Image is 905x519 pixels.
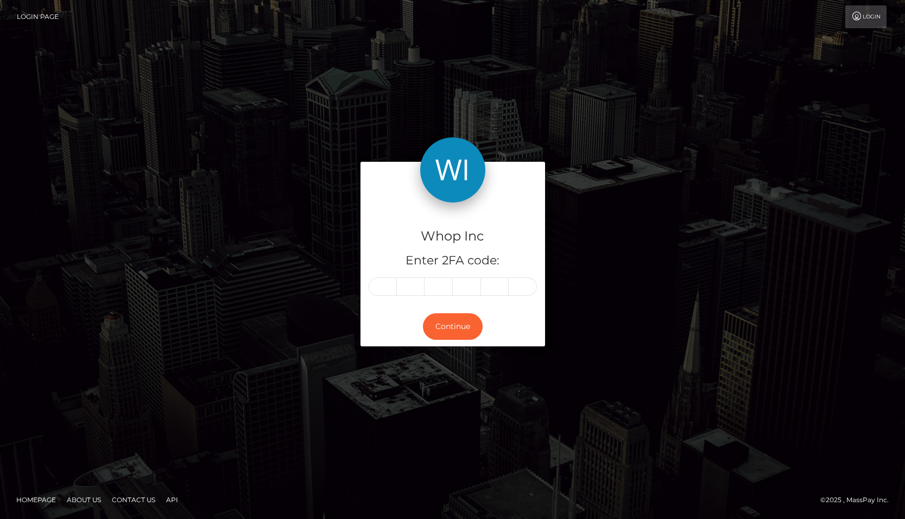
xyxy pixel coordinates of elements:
[369,227,537,246] h4: Whop Inc
[420,137,485,202] img: Whop Inc
[845,5,887,28] a: Login
[423,313,483,340] button: Continue
[107,491,160,508] a: Contact Us
[62,491,105,508] a: About Us
[162,491,182,508] a: API
[12,491,60,508] a: Homepage
[17,5,59,28] a: Login Page
[820,494,897,506] div: © 2025 , MassPay Inc.
[369,252,537,269] h5: Enter 2FA code:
